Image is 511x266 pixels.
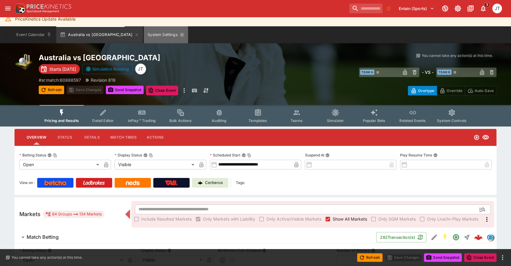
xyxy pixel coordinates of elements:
p: Revision 819 [91,77,116,83]
button: Event Calendar [13,26,55,43]
p: Auto-Save [475,87,494,94]
button: Refresh [357,253,382,262]
span: Pricing and Results [44,118,79,123]
svg: Open [452,234,460,241]
svg: Open [474,134,480,140]
p: Betting Status [19,248,46,253]
p: Number of Winners [337,248,370,253]
button: Overview [22,130,51,145]
button: 282Transaction(s) [376,232,426,242]
button: Override [437,86,465,95]
span: Only Markets with Liability [203,216,255,222]
button: Overtype [408,86,437,95]
button: Play Resume Time [433,153,438,157]
div: 2377c013-3a32-4073-bc12-3d9a9b2e8fa9 [474,233,483,241]
button: Open [451,232,461,243]
span: 1 [484,2,490,8]
h6: - VS - [422,69,434,75]
p: Play Resume Time [400,153,432,158]
button: Copy To Clipboard [247,153,251,157]
h6: Match Betting [27,234,59,240]
label: View on : [19,178,35,188]
span: InPlay™ Trading [128,118,156,123]
p: Cerberus [205,180,223,186]
span: Include Resulted Markets [141,216,192,222]
button: Refresh [39,86,64,94]
button: Send Snapshot [106,86,144,94]
button: open drawer [2,3,13,14]
button: Select Tenant [395,4,438,13]
button: Simulation Running [82,64,133,74]
button: Copy To Clipboard [53,153,57,157]
button: Match Times [106,130,142,145]
button: Actions [142,130,169,145]
button: No Bookmarks [384,4,393,13]
button: Betting StatusCopy To Clipboard [47,153,52,157]
img: cricket.png [15,53,34,72]
h2: Copy To Clipboard [39,53,268,62]
button: Joshua Thomson [490,2,504,15]
p: Display Status [138,248,166,253]
img: logo-cerberus--red.svg [474,233,483,241]
div: Visible [115,160,197,169]
p: Override [447,87,462,94]
img: Sportsbook Management [27,10,59,13]
button: more [499,254,506,261]
a: 2377c013-3a32-4073-bc12-3d9a9b2e8fa9 [472,231,484,243]
div: PriceKinetics Update Available [15,13,76,25]
span: Detail Editor [92,118,114,123]
button: SGM Enabled [440,232,451,243]
span: System Controls [437,118,467,123]
span: Show All Markets [333,216,367,222]
button: Edit Detail [429,232,440,243]
button: Suspend At [325,153,330,157]
img: Betcha [44,180,66,185]
button: Betting Status [47,248,52,253]
button: Display Status [167,248,171,253]
button: Australia vs [GEOGRAPHIC_DATA] [56,26,143,43]
button: Scheduled StartCopy To Clipboard [242,153,246,157]
svg: More [483,216,490,223]
span: Popular Bets [363,118,385,123]
span: Auditing [212,118,226,123]
button: All Winners Full-Dividend [262,248,266,253]
label: Tags: [236,178,245,188]
p: You cannot take any action(s) at this time. [422,53,493,58]
img: betradar [487,234,494,241]
img: Ladbrokes [83,180,105,185]
button: Straight [461,232,472,243]
button: Toggle light/dark mode [452,3,463,14]
img: Cerberus [198,180,203,185]
div: Start From [408,86,496,95]
p: Overtype [418,87,434,94]
img: PriceKinetics Logo [13,2,25,15]
button: Notifications [478,3,489,14]
span: Team B [437,70,451,75]
button: Close Event [464,253,496,262]
button: Display StatusCopy To Clipboard [143,153,148,157]
p: Suspend At [305,153,324,158]
p: Scheduled Start [210,153,240,158]
span: Only SGM Markets [378,216,416,222]
button: Auto-Save [465,86,496,95]
input: search [349,4,382,13]
div: Event type filters [40,105,471,126]
div: Joshua Thomson [135,64,146,74]
span: Teams [291,118,303,123]
button: Details [78,130,106,145]
button: Number of Winners [371,248,375,253]
button: Connected to PK [440,3,451,14]
button: Documentation [465,3,476,14]
div: Joshua Thomson [492,4,502,13]
p: Betting Status [19,153,46,158]
span: Templates [249,118,267,123]
img: TabNZ [165,180,178,185]
img: PriceKinetics [27,4,71,9]
button: Send Snapshot [424,253,462,262]
h5: Markets [19,211,41,218]
p: All Winners Full-Dividend [218,248,261,253]
span: Only Active/Visible Markets [266,216,321,222]
span: Bulk Actions [169,118,192,123]
p: Starts [DATE] [49,66,76,72]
